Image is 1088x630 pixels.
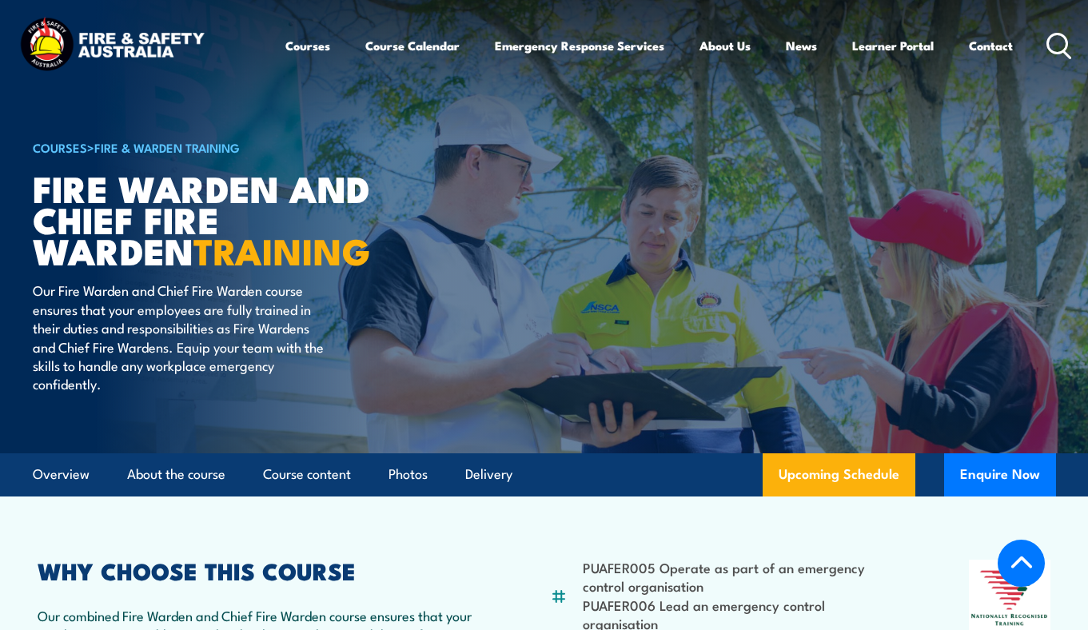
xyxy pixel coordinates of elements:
h2: WHY CHOOSE THIS COURSE [38,560,476,580]
a: Courses [285,26,330,65]
a: Emergency Response Services [495,26,664,65]
p: Our Fire Warden and Chief Fire Warden course ensures that your employees are fully trained in the... [33,281,325,393]
a: COURSES [33,138,87,156]
a: Contact [969,26,1013,65]
a: Upcoming Schedule [763,453,915,496]
a: Course content [263,453,351,496]
a: Learner Portal [852,26,934,65]
a: Course Calendar [365,26,460,65]
li: PUAFER005 Operate as part of an emergency control organisation [583,558,896,596]
a: About Us [699,26,751,65]
a: About the course [127,453,225,496]
button: Enquire Now [944,453,1056,496]
strong: TRAINING [193,222,371,277]
a: News [786,26,817,65]
a: Delivery [465,453,512,496]
a: Overview [33,453,90,496]
a: Fire & Warden Training [94,138,240,156]
h1: Fire Warden and Chief Fire Warden [33,172,428,265]
h6: > [33,138,428,157]
a: Photos [389,453,428,496]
